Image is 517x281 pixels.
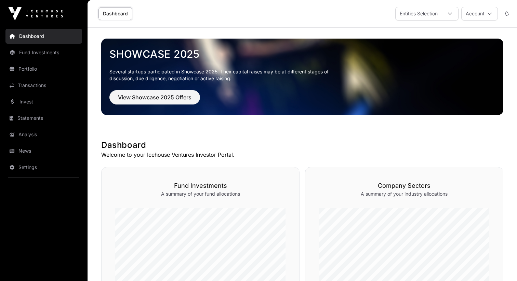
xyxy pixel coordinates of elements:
span: View Showcase 2025 Offers [118,93,191,101]
p: Several startups participated in Showcase 2025. Their capital raises may be at different stages o... [109,68,339,82]
div: Entities Selection [396,7,442,20]
a: Showcase 2025 [109,48,495,60]
p: Welcome to your Icehouse Ventures Investor Portal. [101,151,503,159]
a: Dashboard [98,7,132,20]
h3: Company Sectors [319,181,489,191]
p: A summary of your industry allocations [319,191,489,197]
a: Statements [5,111,82,126]
a: Invest [5,94,82,109]
button: Account [461,7,498,20]
a: Portfolio [5,61,82,76]
img: Showcase 2025 [101,39,503,115]
h1: Dashboard [101,140,503,151]
a: Settings [5,160,82,175]
a: View Showcase 2025 Offers [109,97,200,104]
a: Analysis [5,127,82,142]
a: Dashboard [5,29,82,44]
a: Fund Investments [5,45,82,60]
img: Icehouse Ventures Logo [8,7,63,20]
h3: Fund Investments [115,181,286,191]
button: View Showcase 2025 Offers [109,90,200,104]
a: Transactions [5,78,82,93]
p: A summary of your fund allocations [115,191,286,197]
a: News [5,143,82,158]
